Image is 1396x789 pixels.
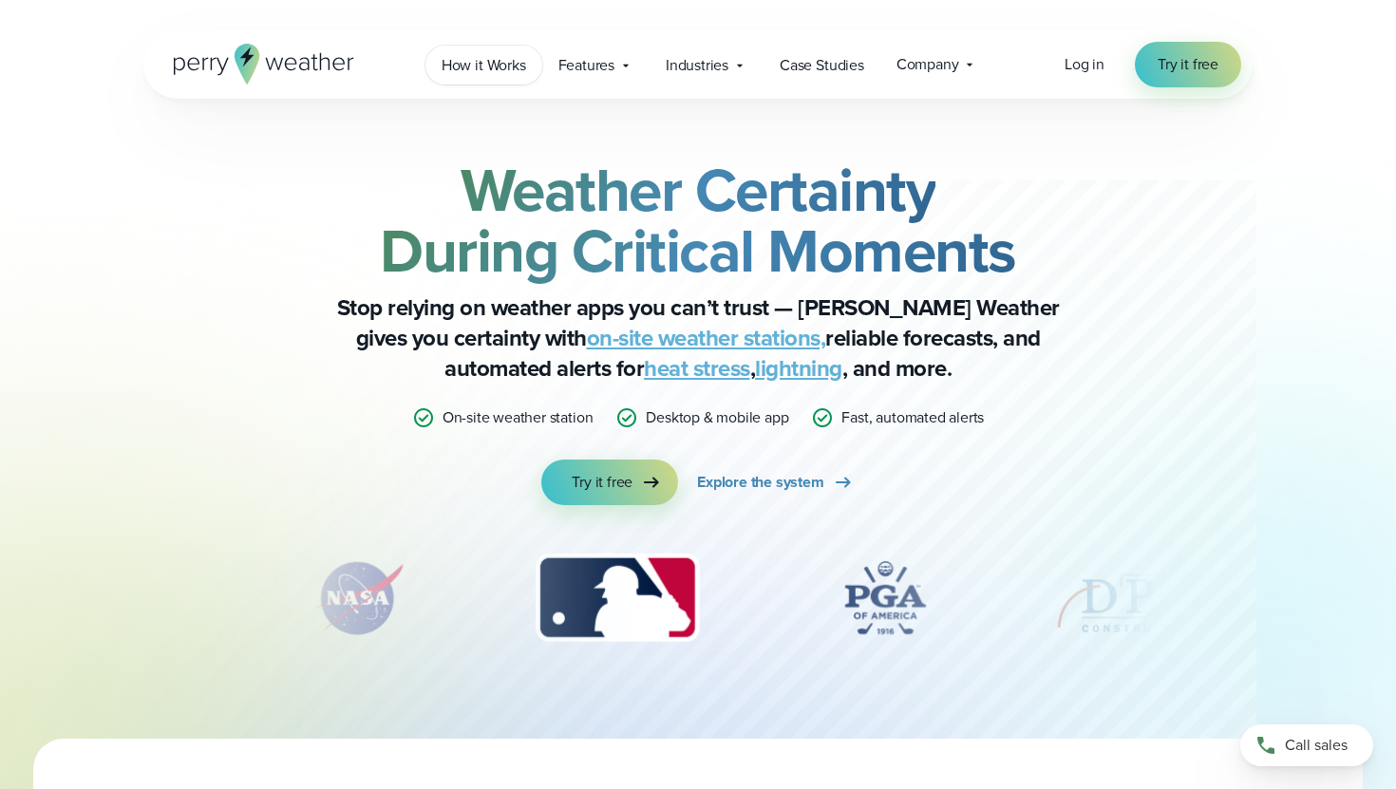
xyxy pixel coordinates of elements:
a: Call sales [1240,724,1373,766]
a: on-site weather stations, [587,321,826,355]
span: Features [558,54,614,77]
a: How it Works [425,46,542,85]
a: heat stress [644,351,750,385]
div: slideshow [238,551,1158,655]
strong: Weather Certainty During Critical Moments [380,145,1016,295]
img: NASA.svg [292,551,425,646]
span: How it Works [442,54,526,77]
a: lightning [755,351,842,385]
a: Try it free [1135,42,1241,87]
span: Try it free [1158,53,1218,76]
p: Stop relying on weather apps you can’t trust — [PERSON_NAME] Weather gives you certainty with rel... [318,292,1078,384]
div: 4 of 12 [809,551,961,646]
img: MLB.svg [517,551,717,646]
a: Log in [1065,53,1104,76]
p: On-site weather station [443,406,594,429]
p: Desktop & mobile app [646,406,788,429]
div: 2 of 12 [292,551,425,646]
span: Industries [666,54,728,77]
img: DPR-Construction.svg [1052,551,1204,646]
a: Try it free [541,460,678,505]
img: PGA.svg [809,551,961,646]
p: Fast, automated alerts [841,406,984,429]
a: Case Studies [764,46,880,85]
div: 5 of 12 [1052,551,1204,646]
span: Try it free [572,471,632,494]
span: Explore the system [697,471,824,494]
div: 3 of 12 [517,551,717,646]
span: Call sales [1285,734,1348,757]
span: Log in [1065,53,1104,75]
a: Explore the system [697,460,855,505]
span: Case Studies [780,54,864,77]
span: Company [896,53,959,76]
